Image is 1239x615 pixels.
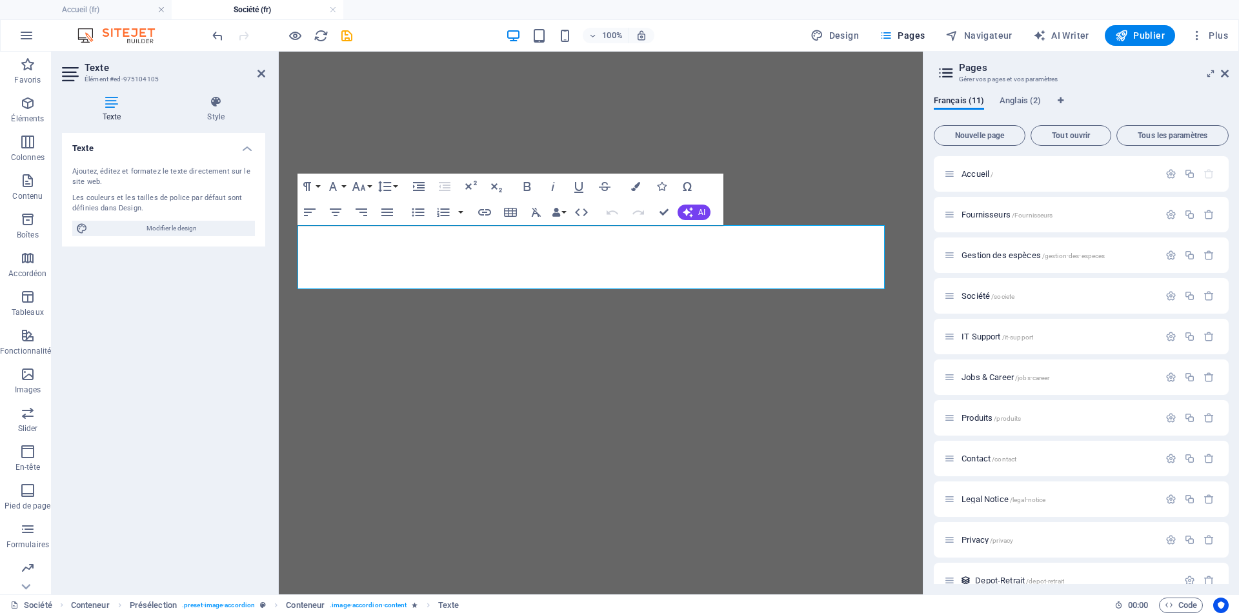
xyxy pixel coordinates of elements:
[1204,372,1214,383] div: Supprimer
[880,29,925,42] span: Pages
[994,415,1021,422] span: /produits
[11,152,45,163] p: Colonnes
[375,174,399,199] button: Line Height
[472,199,497,225] button: Insert Link
[1010,496,1046,503] span: /legal-notice
[958,536,1159,544] div: Privacy/privacy
[10,578,45,589] p: Marketing
[297,199,322,225] button: Align Left
[260,601,266,609] i: Cet élément est une présélection personnalisable.
[1114,598,1149,613] h6: Durée de la session
[172,3,343,17] h4: Société (fr)
[349,199,374,225] button: Align Right
[286,598,325,613] span: Cliquez pour sélectionner. Double-cliquez pour modifier.
[1002,334,1034,341] span: /it-support
[314,28,328,43] i: Actualiser la page
[600,199,625,225] button: Undo (Ctrl+Z)
[805,25,864,46] button: Design
[313,28,328,43] button: reload
[1184,534,1195,545] div: Dupliquer
[958,170,1159,178] div: Accueil/
[210,28,225,43] button: undo
[1204,534,1214,545] div: Supprimer
[1204,250,1214,261] div: Supprimer
[962,250,1105,260] span: Gestion des espèces
[1165,209,1176,220] div: Paramètres
[649,174,674,199] button: Icons
[1128,598,1148,613] span: 00 00
[934,96,1229,120] div: Onglets langues
[623,174,648,199] button: Colors
[962,210,1053,219] span: Cliquez pour ouvrir la page.
[14,75,41,85] p: Favoris
[975,576,1064,585] span: Depot-Retrait
[323,174,348,199] button: Font Family
[1015,374,1050,381] span: /jobs-career
[962,332,1033,341] span: IT Support
[458,174,483,199] button: Superscript
[1026,578,1064,585] span: /depot-retrait
[1184,494,1195,505] div: Dupliquer
[1028,25,1094,46] button: AI Writer
[567,174,591,199] button: Underline (Ctrl+U)
[962,291,1014,301] span: Société
[406,199,430,225] button: Unordered List
[991,171,993,178] span: /
[1000,93,1041,111] span: Anglais (2)
[85,74,239,85] h3: Élément #ed-975104105
[1137,600,1139,610] span: :
[1165,412,1176,423] div: Paramètres
[1165,250,1176,261] div: Paramètres
[1165,494,1176,505] div: Paramètres
[958,495,1159,503] div: Legal Notice/legal-notice
[1165,372,1176,383] div: Paramètres
[958,454,1159,463] div: Contact/contact
[15,385,41,395] p: Images
[811,29,859,42] span: Design
[1184,412,1195,423] div: Dupliquer
[1033,29,1089,42] span: AI Writer
[1185,25,1233,46] button: Plus
[958,373,1159,381] div: Jobs & Career/jobs-career
[1165,534,1176,545] div: Paramètres
[959,74,1203,85] h3: Gérer vos pages et vos paramètres
[1159,598,1203,613] button: Code
[1184,331,1195,342] div: Dupliquer
[375,199,399,225] button: Align Justify
[992,456,1016,463] span: /contact
[339,28,354,43] button: save
[130,598,177,613] span: Présélection
[72,221,255,236] button: Modifier le design
[515,174,539,199] button: Bold (Ctrl+B)
[1204,209,1214,220] div: Supprimer
[1031,125,1111,146] button: Tout ouvrir
[438,598,459,613] span: Cliquez pour sélectionner. Double-cliquez pour modifier.
[934,93,984,111] span: Français (11)
[962,454,1016,463] span: Cliquez pour ouvrir la page.
[583,28,629,43] button: 100%
[456,199,466,225] button: Ordered List
[71,598,459,613] nav: breadcrumb
[349,174,374,199] button: Font Size
[960,575,971,586] div: Cette mise en page est utilisée en tant que modèle pour toutes les entrées (par exemple : un arti...
[72,166,255,188] div: Ajoutez, éditez et formatez le texte directement sur le site web.
[498,199,523,225] button: Insert Table
[592,174,617,199] button: Strikethrough
[1115,29,1165,42] span: Publier
[1204,453,1214,464] div: Supprimer
[18,423,38,434] p: Slider
[962,372,1049,382] span: Cliquez pour ouvrir la page.
[62,133,265,156] h4: Texte
[958,292,1159,300] div: Société/societe
[287,28,303,43] button: Cliquez ici pour quitter le mode Aperçu et poursuivre l'édition.
[85,62,265,74] h2: Texte
[874,25,930,46] button: Pages
[297,174,322,199] button: Paragraph Format
[524,199,549,225] button: Clear Formatting
[1184,168,1195,179] div: Dupliquer
[602,28,623,43] h6: 100%
[1184,209,1195,220] div: Dupliquer
[940,132,1020,139] span: Nouvelle page
[1165,598,1197,613] span: Code
[962,494,1045,504] span: Cliquez pour ouvrir la page.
